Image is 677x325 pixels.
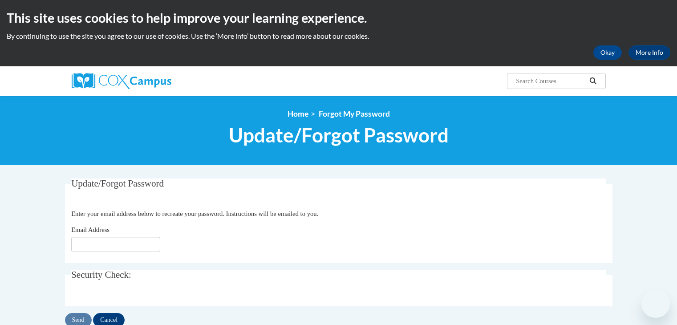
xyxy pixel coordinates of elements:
span: Update/Forgot Password [229,123,449,147]
span: Forgot My Password [319,109,390,118]
button: Okay [593,45,622,60]
span: Enter your email address below to recreate your password. Instructions will be emailed to you. [71,210,318,217]
img: Cox Campus [72,73,171,89]
p: By continuing to use the site you agree to our use of cookies. Use the ‘More info’ button to read... [7,31,670,41]
input: Search Courses [515,76,586,86]
span: Update/Forgot Password [71,178,164,189]
span: Security Check: [71,269,131,280]
a: Cox Campus [72,73,241,89]
a: More Info [628,45,670,60]
span: Email Address [71,226,109,233]
button: Search [586,76,600,86]
iframe: Button to launch messaging window [641,289,670,318]
h2: This site uses cookies to help improve your learning experience. [7,9,670,27]
a: Home [288,109,308,118]
input: Email [71,237,160,252]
